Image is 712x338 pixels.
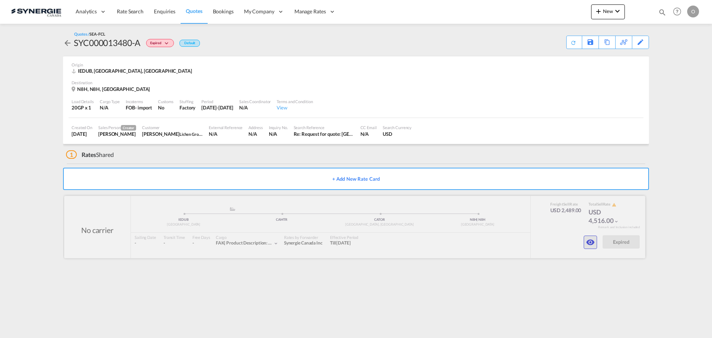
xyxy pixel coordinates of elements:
[63,168,649,190] button: + Add New Rate Card
[98,125,136,131] div: Sales Person
[66,151,114,159] div: Shared
[142,125,203,130] div: Customer
[584,236,597,249] button: icon-eye
[74,37,141,49] div: SYC000013480-A
[78,68,192,74] span: IEDUB, [GEOGRAPHIC_DATA], [GEOGRAPHIC_DATA]
[582,36,599,49] div: Save As Template
[594,8,622,14] span: New
[269,125,288,130] div: Inquiry No.
[239,99,271,104] div: Sales Coordinator
[277,99,313,104] div: Terms and Condition
[76,8,97,15] span: Analytics
[269,131,288,137] div: N/A
[72,86,152,93] div: N8H, N8H, Canada
[277,104,313,111] div: View
[186,8,202,14] span: Quotes
[658,8,666,16] md-icon: icon-magnify
[294,131,355,137] div: Re: Request for quote: Dublin/Ireland to Leamington(End destination)
[100,104,120,111] div: N/A
[150,41,163,48] span: Expired
[154,8,175,14] span: Enquiries
[98,131,136,137] div: Karen Mercier
[117,8,144,14] span: Rate Search
[135,104,152,111] div: - import
[687,6,699,17] div: O
[294,125,355,130] div: Search Reference
[179,99,195,104] div: Stuffing
[141,37,176,49] div: Change Status Here
[586,238,595,247] md-icon: icon-eye
[383,131,412,137] div: USD
[570,36,578,46] div: Quote PDF is not available at this time
[72,131,92,137] div: 23 Jul 2025
[209,131,243,137] div: N/A
[163,42,172,46] md-icon: icon-chevron-down
[126,104,135,111] div: FOB
[201,99,233,104] div: Period
[72,62,640,68] div: Origin
[591,4,625,19] button: icon-plus 400-fgNewicon-chevron-down
[179,40,200,47] div: Default
[158,104,174,111] div: No
[11,3,61,20] img: 1f56c880d42311ef80fc7dca854c8e59.png
[248,125,263,130] div: Address
[146,39,174,47] div: Change Status Here
[121,125,136,131] span: Creator
[201,104,233,111] div: 14 Aug 2025
[658,8,666,19] div: icon-magnify
[248,131,263,137] div: N/A
[244,8,274,15] span: My Company
[239,104,271,111] div: N/A
[594,7,603,16] md-icon: icon-plus 400-fg
[179,104,195,111] div: Factory Stuffing
[383,125,412,130] div: Search Currency
[294,8,326,15] span: Manage Rates
[360,131,377,137] div: N/A
[360,125,377,130] div: CC Email
[100,99,120,104] div: Cargo Type
[570,39,577,46] md-icon: icon-refresh
[72,99,94,104] div: Load Details
[72,80,640,85] div: Destination
[213,8,234,14] span: Bookings
[209,125,243,130] div: External Reference
[671,5,683,18] span: Help
[74,31,105,37] div: Quotes /SEA-FCL
[63,39,72,47] md-icon: icon-arrow-left
[89,32,105,36] span: SEA-FCL
[179,131,240,137] span: Lichen Growing Mediums (Pty) Ltd
[63,37,74,49] div: icon-arrow-left
[126,99,152,104] div: Incoterms
[671,5,687,19] div: Help
[82,151,96,158] span: Rates
[142,131,203,137] div: Johanien White
[158,99,174,104] div: Customs
[66,150,77,159] span: 1
[72,125,92,130] div: Created On
[613,7,622,16] md-icon: icon-chevron-down
[72,104,94,111] div: 20GP x 1
[72,68,194,74] div: IEDUB, Dublin, Asia Pacific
